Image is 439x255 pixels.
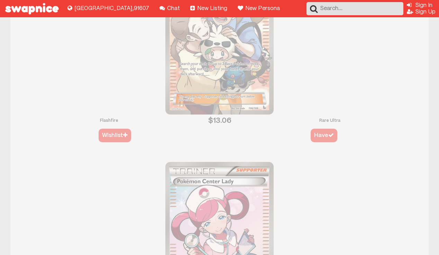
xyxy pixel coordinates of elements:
a: Log in to have fun with your Swapnice account!Sign In [407,3,432,8]
span: Chat with your friends! [159,17,160,18]
div: Rare Ultra [231,118,429,123]
a: Register for an account to start buying, selling, and swapping [DATE]!Sign Up [407,9,436,15]
button: Have [311,129,337,142]
input: Search... [307,2,403,15]
span: Explore new places to buy, sell, and swap! [67,17,68,18]
div: Flashfire [10,118,208,123]
span: Create a new listing for an item. [190,17,191,18]
button: Wishlist [99,129,131,142]
div: $ 13.06 [208,116,231,125]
